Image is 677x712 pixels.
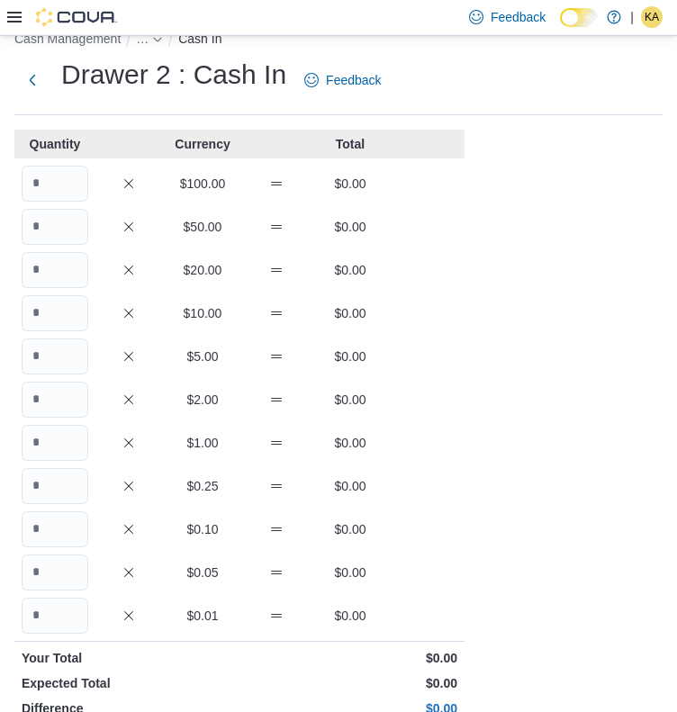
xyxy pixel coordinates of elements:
p: $0.00 [317,261,384,279]
input: Quantity [22,425,88,461]
p: $50.00 [169,218,236,236]
p: $100.00 [169,175,236,193]
a: Feedback [297,62,388,98]
input: Quantity [22,252,88,288]
p: $0.00 [317,520,384,538]
p: $2.00 [169,391,236,409]
input: Quantity [22,598,88,634]
p: $0.00 [317,347,384,365]
p: $0.10 [169,520,236,538]
p: $0.00 [317,391,384,409]
input: Quantity [22,382,88,418]
input: Quantity [22,554,88,590]
img: Cova [36,8,117,26]
p: $20.00 [169,261,236,279]
p: $0.00 [317,218,384,236]
input: Quantity [22,295,88,331]
input: Quantity [22,338,88,374]
p: Expected Total [22,674,236,692]
button: See collapsed breadcrumbs - Clicking this button will toggle a popover dialog. [136,32,163,46]
p: $10.00 [169,304,236,322]
button: Cash In [178,32,221,46]
p: $5.00 [169,347,236,365]
svg: - Clicking this button will toggle a popover dialog. [152,34,163,45]
p: Quantity [22,135,88,153]
span: Feedback [326,71,381,89]
h1: Drawer 2 : Cash In [61,57,286,93]
span: Dark Mode [560,27,561,28]
p: $0.00 [243,674,457,692]
span: See collapsed breadcrumbs [136,32,149,46]
p: $0.00 [243,649,457,667]
input: Quantity [22,468,88,504]
p: $0.01 [169,607,236,625]
div: K Atlee-Raymond [641,6,663,28]
p: $0.00 [317,477,384,495]
p: Total [317,135,384,153]
span: Feedback [491,8,546,26]
p: Your Total [22,649,236,667]
button: Cash Management [14,32,121,46]
p: $0.25 [169,477,236,495]
span: KA [645,6,659,28]
nav: An example of EuiBreadcrumbs [14,28,663,53]
button: Next [14,62,50,98]
p: $0.00 [317,434,384,452]
input: Quantity [22,209,88,245]
input: Quantity [22,166,88,202]
p: $0.00 [317,607,384,625]
p: $1.00 [169,434,236,452]
p: $0.00 [317,175,384,193]
p: | [630,6,634,28]
p: $0.05 [169,563,236,581]
p: $0.00 [317,563,384,581]
input: Quantity [22,511,88,547]
input: Dark Mode [560,8,598,27]
p: Currency [169,135,236,153]
p: $0.00 [317,304,384,322]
